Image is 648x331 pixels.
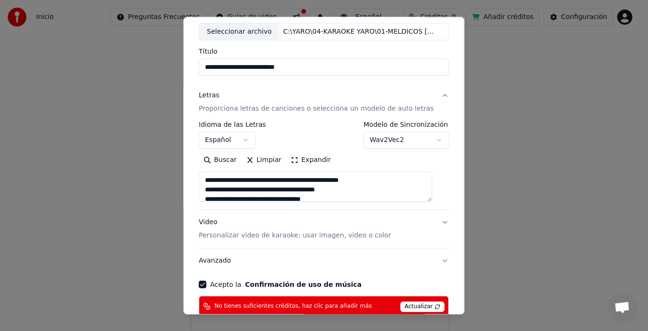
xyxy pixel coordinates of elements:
[199,153,241,168] button: Buscar
[199,84,449,122] button: LetrasProporciona letras de canciones o selecciona un modelo de auto letras
[199,231,391,241] p: Personalizar video de karaoke: usar imagen, video o color
[364,122,449,128] label: Modelo de Sincronización
[241,153,286,168] button: Limpiar
[199,122,449,210] div: LetrasProporciona letras de canciones o selecciona un modelo de auto letras
[199,210,449,248] button: VideoPersonalizar video de karaoke: usar imagen, video o color
[245,282,362,288] button: Acepto la
[400,302,445,312] span: Actualizar
[210,282,361,288] label: Acepto la
[214,303,372,310] span: No tienes suficientes créditos, haz clic para añadir más
[199,122,266,128] label: Idioma de las Letras
[199,91,219,101] div: Letras
[199,249,449,274] button: Avanzado
[199,104,434,114] p: Proporciona letras de canciones o selecciona un modelo de auto letras
[199,23,279,40] div: Seleccionar archivo
[279,27,441,37] div: C:\YARO\04-KARAOKE YARO\01-MELDICOS [PERSON_NAME]\[PERSON_NAME]\videos\[PERSON_NAME] - _Amiga Mia...
[199,48,449,55] label: Título
[287,153,336,168] button: Expandir
[199,218,391,241] div: Video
